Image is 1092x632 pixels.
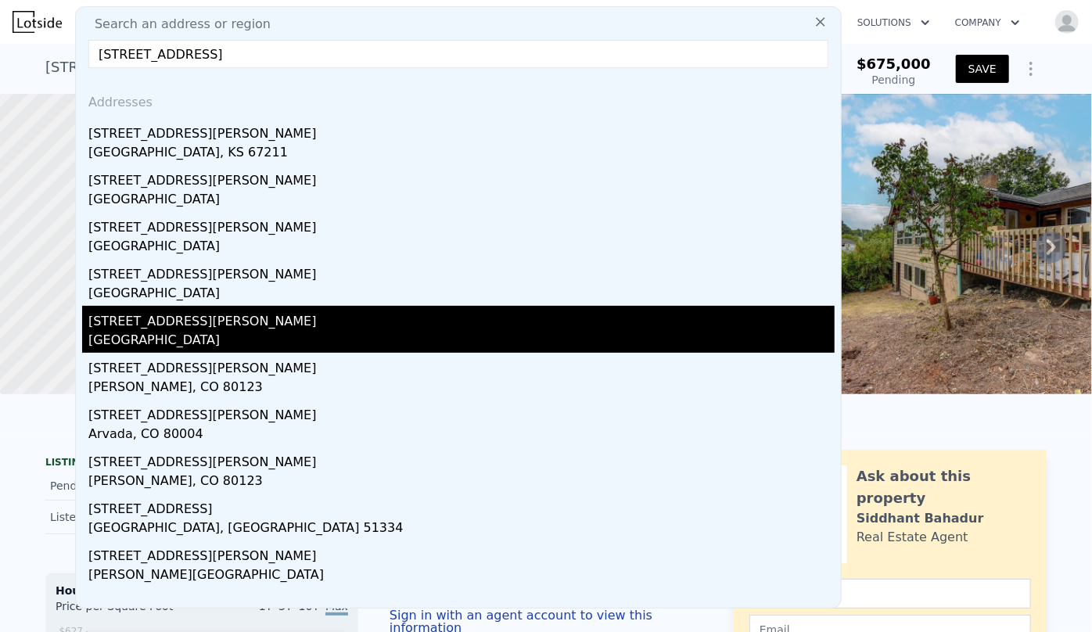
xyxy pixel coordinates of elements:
div: [STREET_ADDRESS] [88,494,835,519]
div: [STREET_ADDRESS][PERSON_NAME] [88,165,835,190]
div: Arvada, CO 80004 [88,425,835,447]
button: Company [943,9,1033,37]
button: Solutions [845,9,943,37]
div: [STREET_ADDRESS][PERSON_NAME] [88,306,835,331]
input: Name [749,579,1031,609]
div: [GEOGRAPHIC_DATA] [88,284,835,306]
img: avatar [1054,9,1079,34]
div: [STREET_ADDRESS][PERSON_NAME] [88,353,835,378]
div: Listed [50,507,189,527]
button: Show Options [1015,53,1047,84]
div: LISTING & SALE HISTORY [45,456,358,472]
div: [GEOGRAPHIC_DATA] [88,237,835,259]
div: Siddhant Bahadur [857,509,984,528]
div: [STREET_ADDRESS][PERSON_NAME] [88,540,835,566]
div: [PERSON_NAME], CO 80123 [88,378,835,400]
div: Pending [50,478,189,494]
div: [GEOGRAPHIC_DATA], KS 67211 [88,143,835,165]
div: Price per Square Foot [56,598,202,623]
div: Ask about this property [857,465,1031,509]
div: [PERSON_NAME][GEOGRAPHIC_DATA] [88,566,835,587]
div: [PERSON_NAME], CO 80123 [88,472,835,494]
div: [STREET_ADDRESS][PERSON_NAME] [88,447,835,472]
div: [GEOGRAPHIC_DATA], [GEOGRAPHIC_DATA] 51334 [88,519,835,540]
div: [GEOGRAPHIC_DATA] [88,331,835,353]
div: Pending [857,72,931,88]
div: Houses Median Sale [56,583,348,598]
div: [STREET_ADDRESS][PERSON_NAME] [88,400,835,425]
div: Addresses [82,81,835,118]
input: Enter an address, city, region, neighborhood or zip code [88,40,828,68]
div: [STREET_ADDRESS] , [GEOGRAPHIC_DATA] , WA 98106 [45,56,423,78]
span: $675,000 [857,56,931,72]
div: Real Estate Agent [857,528,968,547]
div: [STREET_ADDRESS][PERSON_NAME] [88,118,835,143]
div: [STREET_ADDRESS][PERSON_NAME] [88,259,835,284]
img: Lotside [13,11,62,33]
button: SAVE [956,55,1009,83]
div: [GEOGRAPHIC_DATA] [88,190,835,212]
div: [STREET_ADDRESS][PERSON_NAME] [88,212,835,237]
span: Search an address or region [82,15,271,34]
